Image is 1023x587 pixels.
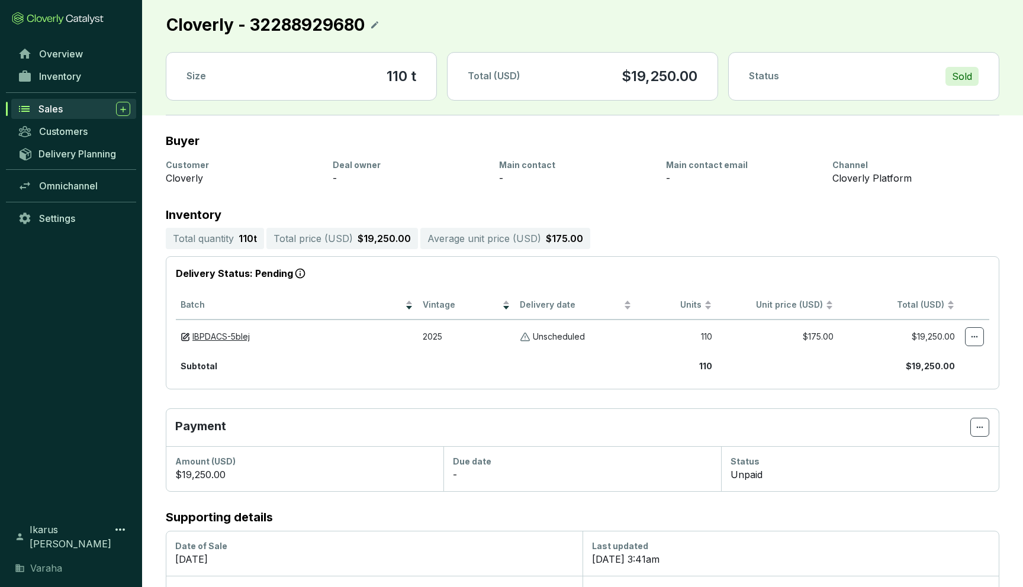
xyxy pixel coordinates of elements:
[186,70,206,83] p: Size
[166,511,999,524] h2: Supporting details
[838,320,960,353] td: $19,250.00
[11,99,136,119] a: Sales
[832,159,985,171] div: Channel
[622,67,697,86] p: $19,250.00
[641,299,702,311] span: Units
[832,171,985,185] div: Cloverly Platform
[166,171,319,185] div: Cloverly
[166,134,200,147] h2: Buyer
[176,291,418,320] th: Batch
[468,70,520,82] span: Total (USD)
[39,125,88,137] span: Customers
[175,540,573,552] div: Date of Sale
[592,540,990,552] div: Last updated
[731,456,989,467] div: Status
[636,320,717,353] td: 110
[731,467,763,482] p: Unpaid
[12,121,136,141] a: Customers
[30,523,113,551] span: Ikarus [PERSON_NAME]
[427,231,541,246] p: Average unit price ( USD )
[176,266,989,282] p: Delivery Status: Pending
[520,331,530,343] img: Unscheduled
[358,231,411,246] p: $19,250.00
[39,48,83,60] span: Overview
[499,159,652,171] div: Main contact
[39,180,98,192] span: Omnichannel
[12,208,136,228] a: Settings
[749,70,779,83] p: Status
[181,361,217,371] b: Subtotal
[12,144,136,163] a: Delivery Planning
[453,467,457,482] p: -
[546,231,583,246] p: $175.00
[387,67,416,86] section: 110 t
[592,552,990,566] div: [DATE] 3:41am
[175,467,434,482] div: $19,250.00
[666,159,819,171] div: Main contact email
[12,176,136,196] a: Omnichannel
[533,331,585,343] p: Unscheduled
[239,231,257,246] p: 110 t
[173,231,234,246] p: Total quantity
[756,299,823,309] span: Unit price (USD)
[166,209,999,221] p: Inventory
[166,12,365,38] p: Cloverly - 32288929680
[12,66,136,86] a: Inventory
[333,159,485,171] div: Deal owner
[38,148,116,160] span: Delivery Planning
[175,456,236,466] span: Amount (USD)
[175,418,970,437] p: Payment
[39,212,75,224] span: Settings
[636,291,717,320] th: Units
[897,299,944,309] span: Total (USD)
[515,291,636,320] th: Delivery date
[499,171,652,185] div: -
[906,361,955,371] b: $19,250.00
[699,361,712,371] b: 110
[423,299,500,311] span: Vintage
[39,70,81,82] span: Inventory
[181,331,190,343] img: draft
[30,561,62,575] span: Varaha
[12,44,136,64] a: Overview
[666,171,819,185] div: -
[333,171,485,185] div: -
[453,456,712,467] div: Due date
[38,103,63,115] span: Sales
[717,320,838,353] td: $175.00
[175,552,573,566] div: [DATE]
[181,299,403,311] span: Batch
[274,231,353,246] p: Total price ( USD )
[418,320,515,353] td: 2025
[520,299,621,311] span: Delivery date
[418,291,515,320] th: Vintage
[166,159,319,171] div: Customer
[192,331,250,343] a: IBPDACS-5blej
